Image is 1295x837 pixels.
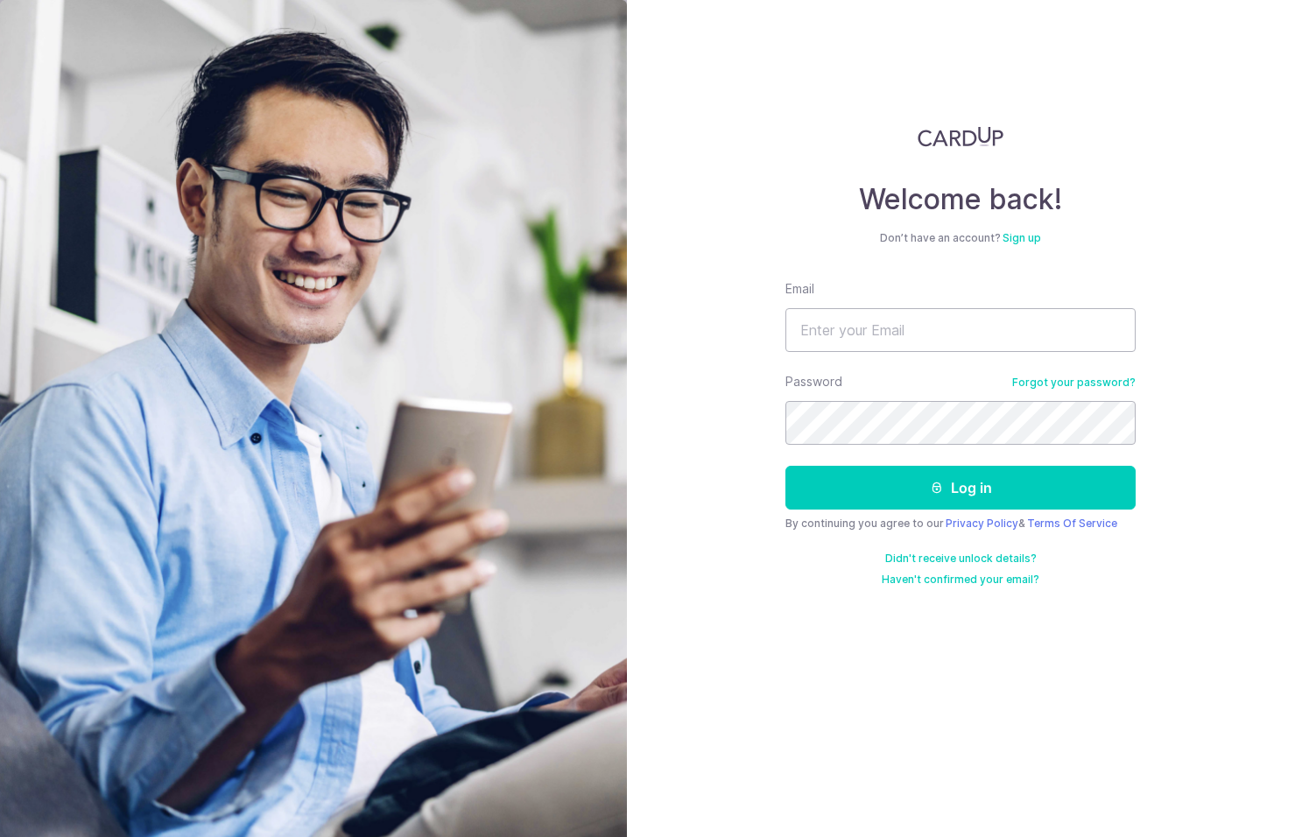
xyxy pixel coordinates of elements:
a: Privacy Policy [946,517,1018,530]
h4: Welcome back! [785,182,1136,217]
img: CardUp Logo [918,126,1003,147]
label: Email [785,280,814,298]
a: Terms Of Service [1027,517,1117,530]
div: Don’t have an account? [785,231,1136,245]
a: Haven't confirmed your email? [882,573,1039,587]
input: Enter your Email [785,308,1136,352]
a: Sign up [1003,231,1041,244]
a: Forgot your password? [1012,376,1136,390]
label: Password [785,373,842,390]
div: By continuing you agree to our & [785,517,1136,531]
a: Didn't receive unlock details? [885,552,1037,566]
button: Log in [785,466,1136,510]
